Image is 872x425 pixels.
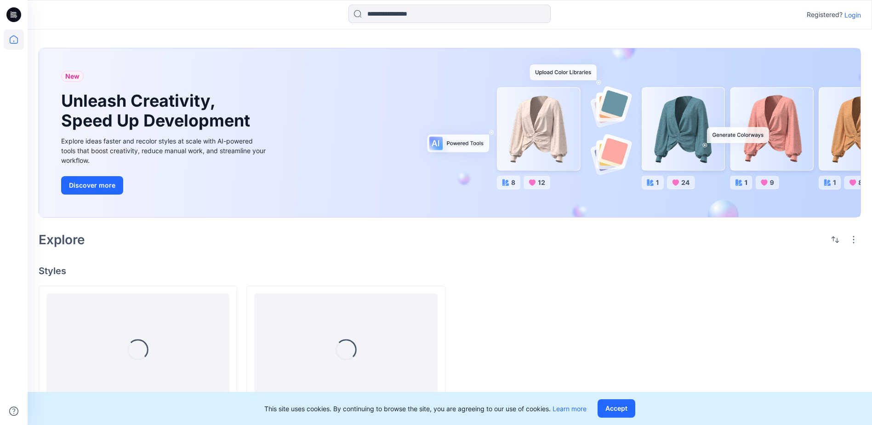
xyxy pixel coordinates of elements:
a: Discover more [61,176,268,195]
span: New [65,71,80,82]
div: Explore ideas faster and recolor styles at scale with AI-powered tools that boost creativity, red... [61,136,268,165]
p: Registered? [807,9,843,20]
p: Login [844,10,861,20]
a: Learn more [553,405,587,413]
h1: Unleash Creativity, Speed Up Development [61,91,254,131]
button: Discover more [61,176,123,195]
p: This site uses cookies. By continuing to browse the site, you are agreeing to our use of cookies. [264,404,587,414]
h2: Explore [39,232,85,247]
h4: Styles [39,265,861,276]
button: Accept [598,399,635,418]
